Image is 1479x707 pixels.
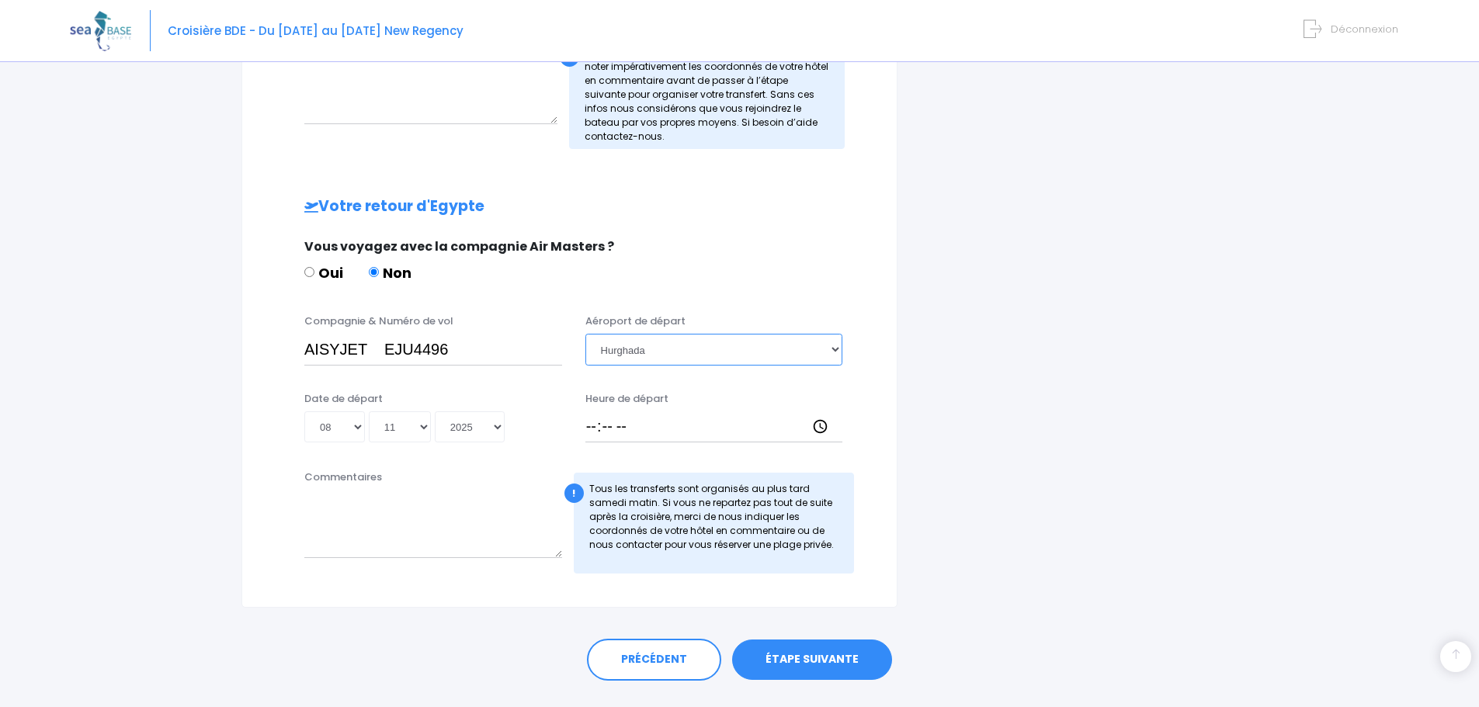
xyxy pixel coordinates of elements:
a: PRÉCÉDENT [587,639,721,681]
label: Date de départ [304,391,383,407]
label: Compagnie & Numéro de vol [304,314,453,329]
div: Si votre vol atterri avant samedi midi : merci de noter impérativement les coordonnés de votre hô... [569,36,845,149]
span: Croisière BDE - Du [DATE] au [DATE] New Regency [168,23,463,39]
a: ÉTAPE SUIVANTE [732,639,892,680]
input: Oui [304,267,314,277]
input: Non [369,267,379,277]
h2: Votre retour d'Egypte [273,198,866,216]
label: Oui [304,262,343,283]
label: Non [369,262,411,283]
label: Aéroport de départ [585,314,686,329]
span: Déconnexion [1331,22,1398,36]
div: Tous les transferts sont organisés au plus tard samedi matin. Si vous ne repartez pas tout de sui... [574,473,855,574]
div: ! [564,483,584,503]
label: Heure de départ [585,391,668,407]
label: Commentaires [304,470,382,485]
span: Vous voyagez avec la compagnie Air Masters ? [304,237,614,255]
